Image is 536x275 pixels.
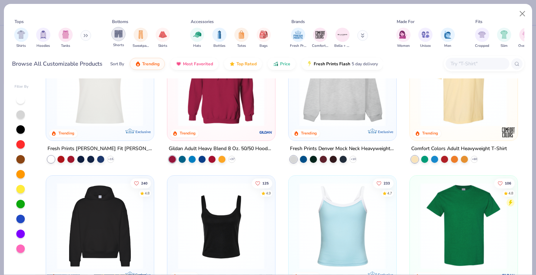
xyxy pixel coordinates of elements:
button: Like [252,178,272,188]
button: filter button [396,28,411,49]
img: Cropped Image [478,31,486,39]
span: + 60 [471,157,477,161]
button: filter button [190,28,204,49]
span: 240 [141,181,148,185]
span: 5 day delivery [352,60,378,68]
button: filter button [475,28,489,49]
button: filter button [36,28,50,49]
img: a164e800-7022-4571-a324-30c76f641635 [268,40,362,126]
div: Fresh Prints Denver Mock Neck Heavyweight Sweatshirt [290,144,395,153]
span: 106 [505,181,511,185]
div: filter for Hats [190,28,204,49]
div: filter for Skirts [156,28,170,49]
div: filter for Shorts [111,27,125,48]
span: Tanks [61,43,70,49]
div: filter for Women [396,28,411,49]
div: filter for Unisex [418,28,432,49]
div: filter for Hoodies [36,28,50,49]
div: filter for Tanks [58,28,73,49]
img: Hoodies Image [39,31,47,39]
span: Skirts [158,43,167,49]
div: filter for Bags [257,28,271,49]
button: Like [494,178,515,188]
div: 4.7 [387,191,392,196]
img: e5540c4d-e74a-4e58-9a52-192fe86bec9f [53,40,147,126]
button: Top Rated [224,58,262,70]
span: Fresh Prints Flash [314,61,350,67]
span: Exclusive [135,130,151,134]
div: Tops [15,18,24,25]
img: Unisex Image [421,31,430,39]
img: Tanks Image [62,31,69,39]
span: Most Favorited [183,61,213,67]
img: Oversized Image [522,31,530,39]
button: filter button [14,28,28,49]
img: Fresh Prints Image [293,29,303,40]
div: filter for Sweatpants [133,28,149,49]
span: Shirts [16,43,26,49]
div: Filter By [15,84,29,89]
div: Comfort Colors Adult Heavyweight T-Shirt [411,144,507,153]
div: 4.8 [508,191,513,196]
button: filter button [111,28,125,49]
div: Bottoms [112,18,128,25]
img: f5d85501-0dbb-4ee4-b115-c08fa3845d83 [296,40,389,126]
div: Gildan Adult Heavy Blend 8 Oz. 50/50 Hooded Sweatshirt [169,144,274,153]
button: Trending [130,58,165,70]
span: + 37 [229,157,235,161]
span: Bella + Canvas [334,43,351,49]
span: Fresh Prints [290,43,306,49]
span: Top Rated [236,61,257,67]
div: filter for Cropped [475,28,489,49]
img: Comfort Colors Image [315,29,325,40]
span: Trending [142,61,160,67]
span: Hats [193,43,201,49]
span: Hoodies [37,43,50,49]
button: Like [373,178,393,188]
img: 029b8af0-80e6-406f-9fdc-fdf898547912 [417,40,510,126]
button: filter button [497,28,511,49]
img: Shorts Image [115,30,123,38]
span: Unisex [420,43,431,49]
button: filter button [257,28,271,49]
div: Accessories [191,18,214,25]
span: Totes [237,43,246,49]
span: + 10 [350,157,356,161]
img: Women Image [399,31,407,39]
img: 80dc4ece-0e65-4f15-94a6-2a872a258fbd [268,183,362,269]
button: Like [131,178,151,188]
img: Hats Image [193,31,201,39]
button: Price [268,58,296,70]
span: Bags [259,43,268,49]
div: filter for Fresh Prints [290,28,306,49]
img: most_fav.gif [176,61,182,67]
div: 4.9 [266,191,271,196]
div: 4.8 [145,191,150,196]
input: Try "T-Shirt" [450,60,504,68]
div: filter for Bottles [212,28,227,49]
span: Comfort Colors [312,43,328,49]
button: filter button [418,28,432,49]
button: filter button [441,28,455,49]
div: filter for Comfort Colors [312,28,328,49]
button: filter button [290,28,306,49]
button: filter button [312,28,328,49]
img: TopRated.gif [229,61,235,67]
button: filter button [334,28,351,49]
span: 233 [384,181,390,185]
img: Bella + Canvas Image [337,29,348,40]
img: Bags Image [259,31,267,39]
div: filter for Oversized [518,28,534,49]
img: 01756b78-01f6-4cc6-8d8a-3c30c1a0c8ac [174,40,268,126]
span: + 15 [108,157,113,161]
span: Price [280,61,290,67]
img: 8af284bf-0d00-45ea-9003-ce4b9a3194ad [174,183,268,269]
img: 61d0f7fa-d448-414b-acbf-5d07f88334cb [389,183,482,269]
div: Sort By [110,61,124,67]
img: Men Image [444,31,452,39]
span: Sweatpants [133,43,149,49]
span: Exclusive [378,130,393,134]
button: filter button [234,28,249,49]
img: Bottles Image [216,31,223,39]
div: filter for Bella + Canvas [334,28,351,49]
